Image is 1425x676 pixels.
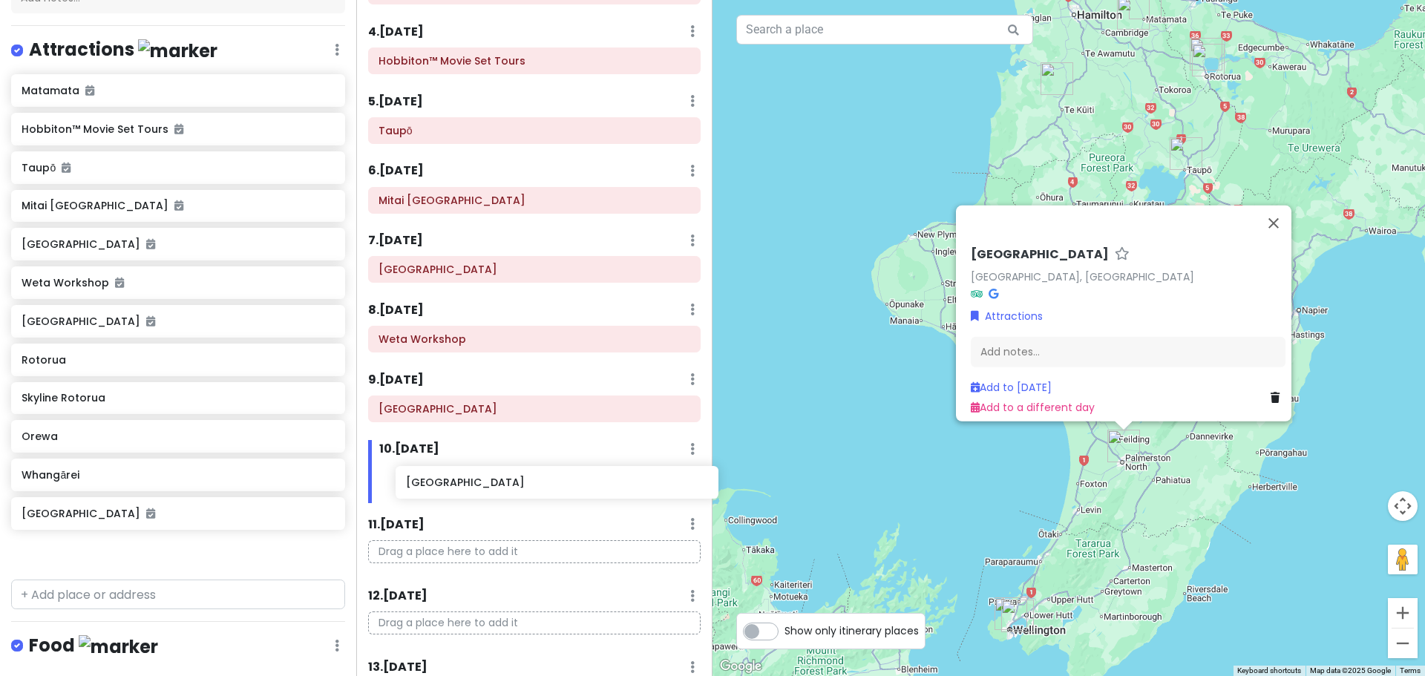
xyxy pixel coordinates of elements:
h6: 11 . [DATE] [368,517,425,533]
h6: [GEOGRAPHIC_DATA] [971,246,1109,262]
a: Delete place [1271,389,1285,405]
h6: 7 . [DATE] [368,233,423,249]
a: Star place [1115,246,1130,262]
h6: 5 . [DATE] [368,94,423,110]
a: Terms [1400,666,1421,675]
h6: 9 . [DATE] [368,373,424,388]
i: Google Maps [989,288,998,298]
div: Add notes... [971,336,1285,367]
button: Keyboard shortcuts [1237,666,1301,676]
div: Woodlyn Park Motel [1041,62,1073,95]
a: Open this area in Google Maps (opens a new window) [716,657,765,676]
p: Drag a place here to add it [368,540,701,563]
input: + Add place or address [11,580,345,609]
img: marker [79,635,158,658]
h6: 6 . [DATE] [368,163,424,179]
span: Show only itinerary places [784,623,919,639]
a: Add to a different day [971,399,1095,414]
img: Google [716,657,765,676]
h6: 13 . [DATE] [368,660,427,675]
p: Drag a place here to add it [368,611,701,634]
button: Zoom out [1388,629,1418,658]
div: Palmerston North [1107,430,1140,462]
h6: 10 . [DATE] [379,442,439,457]
a: Attractions [971,308,1043,324]
h6: 4 . [DATE] [368,24,424,40]
input: Search a place [736,15,1033,45]
div: Weta Workshop [1001,600,1034,632]
div: Rotorua [1192,44,1225,76]
h6: 8 . [DATE] [368,303,424,318]
img: marker [138,39,217,62]
a: [GEOGRAPHIC_DATA], [GEOGRAPHIC_DATA] [971,269,1194,283]
h4: Attractions [29,38,217,62]
div: Wellington [995,597,1027,630]
h4: Food [29,634,158,658]
button: Drag Pegman onto the map to open Street View [1388,545,1418,574]
button: Map camera controls [1388,491,1418,521]
span: Map data ©2025 Google [1310,666,1391,675]
div: Taupō [1170,137,1202,170]
button: Close [1256,205,1291,240]
i: Tripadvisor [971,288,983,298]
h6: 12 . [DATE] [368,588,427,604]
div: Skyline Rotorua [1190,38,1222,70]
button: Zoom in [1388,598,1418,628]
a: Add to [DATE] [971,380,1052,395]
